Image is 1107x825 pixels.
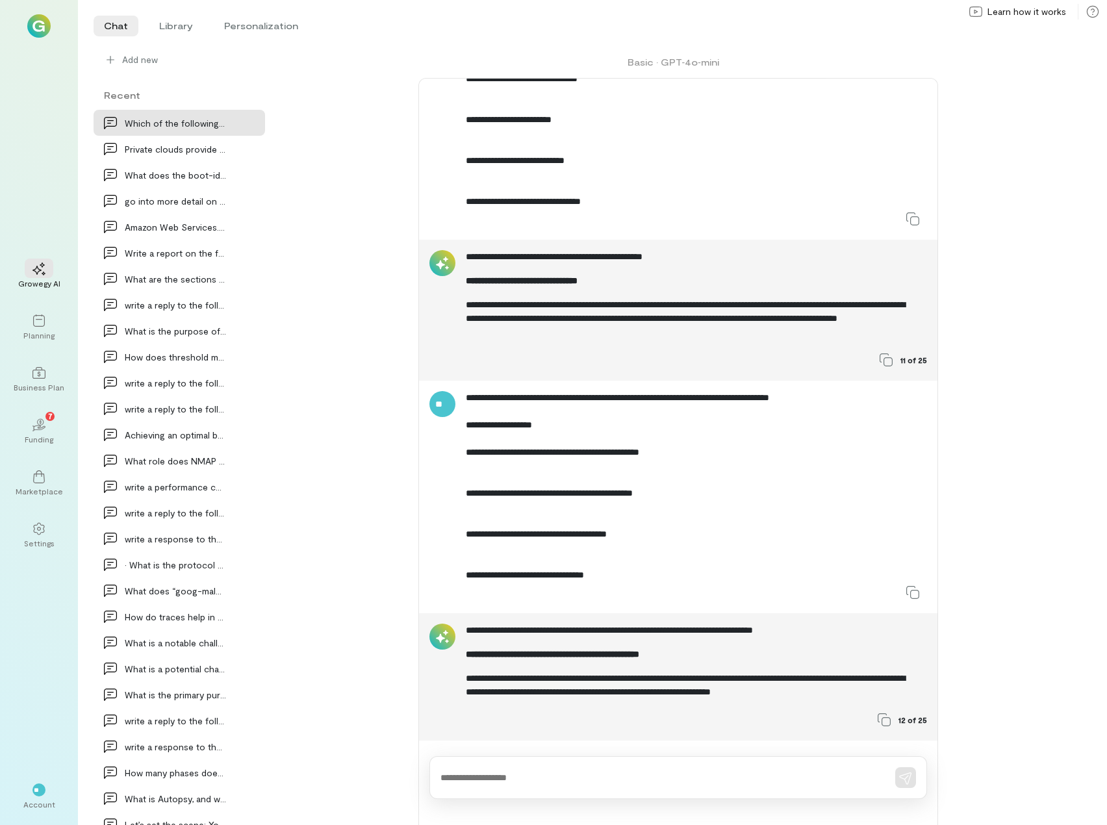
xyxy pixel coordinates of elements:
li: Library [149,16,203,36]
div: write a performance comments for an ITNC in the N… [125,480,226,494]
span: 7 [48,410,53,422]
div: What are the sections of the syslog file? How wou… [125,272,226,286]
a: Funding [16,408,62,455]
div: go into more detail on the following and provide… [125,194,226,208]
div: How many phases does the Abstract Digital Forensi… [125,766,226,780]
div: What is a notable challenge associated with cloud… [125,636,226,650]
div: Account [23,799,55,809]
a: Settings [16,512,62,559]
div: What does “goog-malware-shavar” mean inside the T… [125,584,226,598]
div: Business Plan [14,382,64,392]
span: 11 of 25 [900,355,927,365]
div: Settings [24,538,55,548]
div: • What is the protocol SSDP? Why would it be good… [125,558,226,572]
div: Achieving an optimal balance between security and… [125,428,226,442]
div: What is the purpose of SNORT rules in an Intrusio… [125,324,226,338]
div: Private clouds provide exclusive use by a single… [125,142,226,156]
div: How does threshold monitoring work in anomaly det… [125,350,226,364]
div: What is Autopsy, and what is its primary purpose… [125,792,226,806]
a: Planning [16,304,62,351]
span: Add new [122,53,255,66]
div: What role does NMAP play in incident response pro… [125,454,226,468]
li: Personalization [214,16,309,36]
div: Which of the following is NOT a fundamental under… [125,116,226,130]
div: Write a report on the following: Network Monitori… [125,246,226,260]
div: write a reply to the following to include a new f… [125,506,226,520]
div: write a reply to the following and include What a… [125,298,226,312]
div: What is a potential challenge in cloud investigat… [125,662,226,676]
div: Marketplace [16,486,63,496]
div: write a reply to the following to include a fact… [125,402,226,416]
a: Business Plan [16,356,62,403]
div: Growegy AI [18,278,60,288]
div: Planning [23,330,55,340]
div: write a response to the following to include a fa… [125,740,226,754]
div: What is the primary purpose of chkrootkit and rkh… [125,688,226,702]
div: write a response to the following to include a fa… [125,532,226,546]
li: Chat [94,16,138,36]
a: Growegy AI [16,252,62,299]
div: write a reply to the following to include a fact… [125,714,226,728]
div: How do traces help in understanding system behavi… [125,610,226,624]
div: Recent [94,88,265,102]
div: Amazon Web Services. (2023). Security in the AWS… [125,220,226,234]
div: write a reply to the following to include a new f… [125,376,226,390]
div: Funding [25,434,53,444]
div: What does the boot-id represent in the systemd jo… [125,168,226,182]
span: 12 of 25 [898,715,927,725]
a: Marketplace [16,460,62,507]
span: Learn how it works [987,5,1066,18]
